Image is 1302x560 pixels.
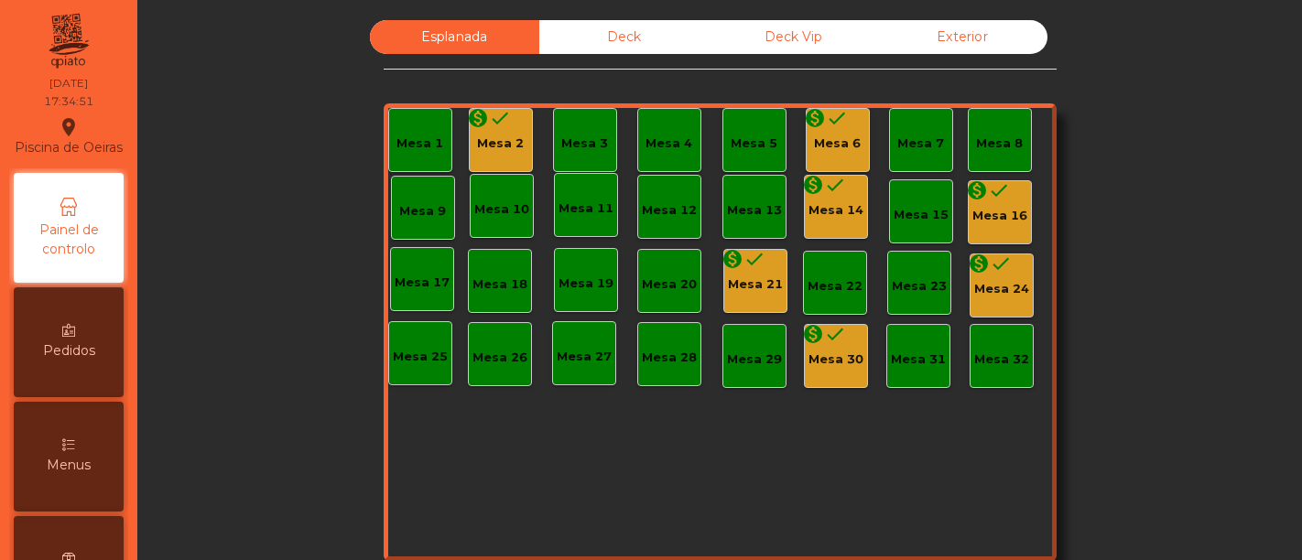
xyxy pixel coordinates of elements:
[539,20,709,54] div: Deck
[467,107,489,129] i: monetization_on
[974,280,1029,298] div: Mesa 24
[559,275,613,293] div: Mesa 19
[976,135,1023,153] div: Mesa 8
[802,323,824,345] i: monetization_on
[58,116,80,138] i: location_on
[990,253,1012,275] i: done
[727,350,782,369] div: Mesa 29
[894,206,949,224] div: Mesa 15
[642,201,697,220] div: Mesa 12
[743,248,765,270] i: done
[396,135,443,153] div: Mesa 1
[892,277,947,296] div: Mesa 23
[814,135,861,153] div: Mesa 6
[878,20,1047,54] div: Exterior
[47,456,91,475] span: Menus
[808,201,863,220] div: Mesa 14
[399,202,446,221] div: Mesa 9
[642,349,697,367] div: Mesa 28
[897,135,944,153] div: Mesa 7
[15,113,123,159] div: Piscina de Oeiras
[804,107,826,129] i: monetization_on
[988,179,1010,201] i: done
[722,248,743,270] i: monetization_on
[709,20,878,54] div: Deck Vip
[972,207,1027,225] div: Mesa 16
[370,20,539,54] div: Esplanada
[472,349,527,367] div: Mesa 26
[802,174,824,196] i: monetization_on
[489,107,511,129] i: done
[826,107,848,129] i: done
[966,179,988,201] i: monetization_on
[43,341,95,361] span: Pedidos
[824,323,846,345] i: done
[561,135,608,153] div: Mesa 3
[18,221,119,259] span: Painel de controlo
[46,9,91,73] img: qpiato
[557,348,612,366] div: Mesa 27
[642,275,697,294] div: Mesa 20
[891,350,946,369] div: Mesa 31
[477,135,524,153] div: Mesa 2
[646,135,692,153] div: Mesa 4
[808,277,863,296] div: Mesa 22
[395,274,450,292] div: Mesa 17
[728,275,783,294] div: Mesa 21
[49,75,88,92] div: [DATE]
[808,350,863,369] div: Mesa 30
[559,199,613,218] div: Mesa 11
[974,350,1029,369] div: Mesa 32
[472,275,527,294] div: Mesa 18
[968,253,990,275] i: monetization_on
[824,174,846,196] i: done
[731,135,777,153] div: Mesa 5
[474,200,529,219] div: Mesa 10
[44,93,93,110] div: 17:34:51
[727,201,782,220] div: Mesa 13
[393,348,448,366] div: Mesa 25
